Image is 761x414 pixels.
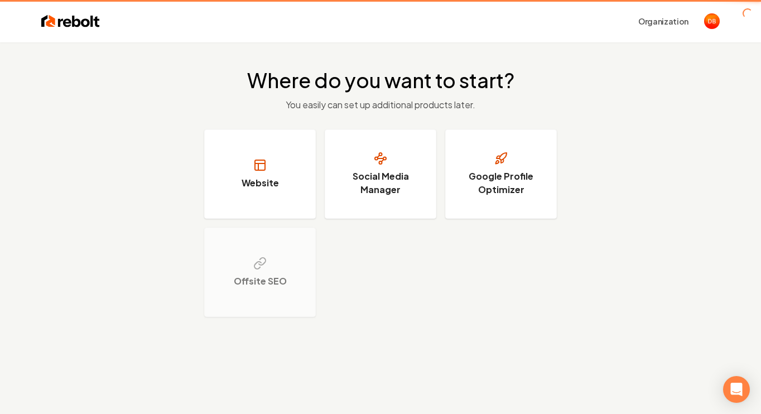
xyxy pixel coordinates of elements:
[247,98,514,112] p: You easily can set up additional products later.
[445,129,557,219] button: Google Profile Optimizer
[704,13,720,29] img: Devon Balet
[204,129,316,219] button: Website
[459,170,543,196] h3: Google Profile Optimizer
[325,129,436,219] button: Social Media Manager
[234,275,287,288] h3: Offsite SEO
[41,13,100,29] img: Rebolt Logo
[339,170,422,196] h3: Social Media Manager
[242,176,279,190] h3: Website
[632,11,695,31] button: Organization
[723,376,750,403] div: Open Intercom Messenger
[247,69,514,92] h2: Where do you want to start?
[704,13,720,29] button: Open user button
